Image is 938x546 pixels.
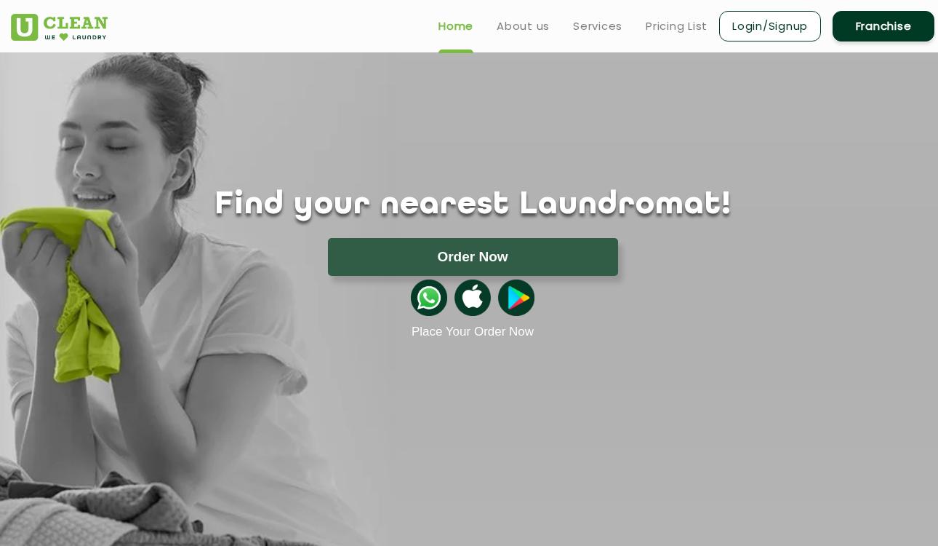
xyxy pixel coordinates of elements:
[411,280,447,316] img: whatsappicon.png
[833,11,934,41] a: Franchise
[573,17,622,35] a: Services
[498,280,534,316] img: playstoreicon.png
[497,17,550,35] a: About us
[719,11,821,41] a: Login/Signup
[646,17,707,35] a: Pricing List
[454,280,491,316] img: apple-icon.png
[412,325,534,339] a: Place Your Order Now
[438,17,473,35] a: Home
[11,14,108,41] img: UClean Laundry and Dry Cleaning
[328,238,618,276] button: Order Now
